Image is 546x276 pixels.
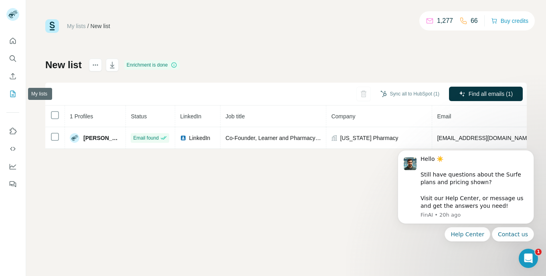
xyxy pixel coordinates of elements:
span: Status [131,113,147,120]
button: Quick start [6,34,19,48]
button: Find all emails (1) [449,87,523,101]
span: 1 [535,249,542,255]
img: LinkedIn logo [180,135,186,141]
span: Email found [133,134,158,142]
iframe: Intercom notifications message [386,124,546,254]
h1: New list [45,59,82,71]
img: Avatar [70,133,79,143]
span: [US_STATE] Pharmacy [340,134,398,142]
button: Search [6,51,19,66]
iframe: Intercom live chat [519,249,538,268]
button: Use Surfe on LinkedIn [6,124,19,138]
li: / [87,22,89,30]
a: My lists [67,23,86,29]
span: [PERSON_NAME] [83,134,121,142]
span: Co-Founder, Learner and Pharmacy Technician [225,135,343,141]
button: Buy credits [491,15,528,26]
p: 66 [471,16,478,26]
button: My lists [6,87,19,101]
div: New list [91,22,110,30]
div: Enrichment is done [124,60,180,70]
span: LinkedIn [189,134,210,142]
button: Sync all to HubSpot (1) [375,88,445,100]
button: actions [89,59,102,71]
p: 1,277 [437,16,453,26]
img: Surfe Logo [45,19,59,33]
button: Feedback [6,177,19,191]
span: Email [437,113,451,120]
span: LinkedIn [180,113,201,120]
span: Find all emails (1) [469,90,513,98]
button: Enrich CSV [6,69,19,83]
span: Company [331,113,355,120]
span: 1 Profiles [70,113,93,120]
button: Use Surfe API [6,142,19,156]
button: Dashboard [6,159,19,174]
span: Job title [225,113,245,120]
